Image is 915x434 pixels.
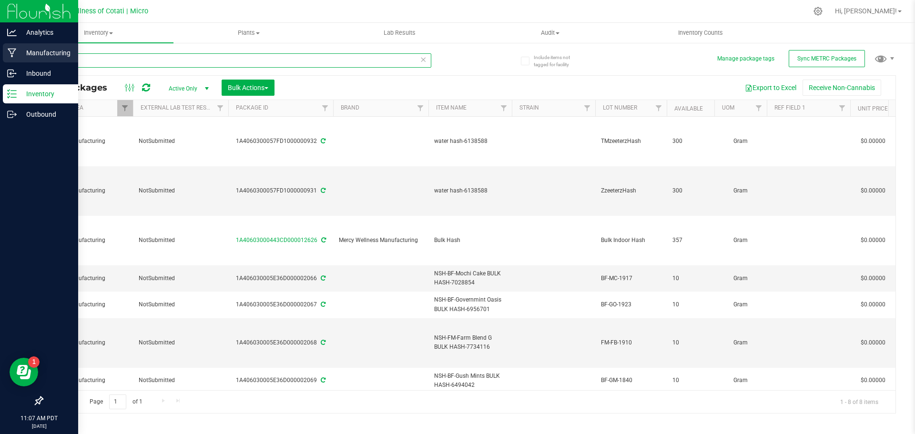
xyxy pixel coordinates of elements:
[4,423,74,430] p: [DATE]
[672,338,709,347] span: 10
[720,338,761,347] span: Gram
[236,104,268,111] a: Package ID
[774,104,805,111] a: Ref Field 1
[717,55,774,63] button: Manage package tags
[434,137,506,146] span: water hash-6138588
[434,333,506,352] span: NSH-FM-Farm Blend G BULK HASH-7734116
[139,300,223,309] span: NotSubmitted
[319,377,325,384] span: Sync from Compliance System
[722,104,734,111] a: UOM
[739,80,803,96] button: Export to Excel
[601,186,661,195] span: ZzeeterzHash
[601,338,661,347] span: FM-FB-1910
[23,29,173,37] span: Inventory
[319,301,325,308] span: Sync from Compliance System
[601,300,661,309] span: BF-GO-1923
[603,104,637,111] a: Lot Number
[319,339,325,346] span: Sync from Compliance System
[601,274,661,283] span: BF-MC-1917
[7,69,17,78] inline-svg: Inbound
[67,338,127,347] span: Manufacturing
[434,186,506,195] span: water hash-6138588
[319,187,325,194] span: Sync from Compliance System
[10,358,38,386] iframe: Resource center
[28,356,40,368] iframe: Resource center unread badge
[317,100,333,116] a: Filter
[496,100,512,116] a: Filter
[651,100,667,116] a: Filter
[803,80,881,96] button: Receive Non-Cannabis
[672,137,709,146] span: 300
[720,186,761,195] span: Gram
[117,100,133,116] a: Filter
[227,274,335,283] div: 1A406030005E36D000002066
[856,272,890,285] span: $0.00000
[420,53,427,66] span: Clear
[475,29,625,37] span: Audit
[139,274,223,283] span: NotSubmitted
[324,23,475,43] a: Lab Results
[720,376,761,385] span: Gram
[797,55,856,62] span: Sync METRC Packages
[475,23,625,43] a: Audit
[434,236,506,245] span: Bulk Hash
[67,376,127,385] span: Manufacturing
[319,275,325,282] span: Sync from Compliance System
[856,233,890,247] span: $0.00000
[17,47,74,59] p: Manufacturing
[720,236,761,245] span: Gram
[46,7,148,15] span: Mercy Wellness of Cotati | Micro
[434,295,506,313] span: NSH-BF-Governmint Oasis BULK HASH-6956701
[812,7,824,16] div: Manage settings
[751,100,767,116] a: Filter
[534,54,581,68] span: Include items not tagged for facility
[139,137,223,146] span: NotSubmitted
[139,236,223,245] span: NotSubmitted
[834,100,850,116] a: Filter
[17,109,74,120] p: Outbound
[413,100,428,116] a: Filter
[519,104,539,111] a: Strain
[23,23,173,43] a: Inventory
[213,100,228,116] a: Filter
[139,186,223,195] span: NotSubmitted
[174,29,324,37] span: Plants
[7,110,17,119] inline-svg: Outbound
[50,82,117,93] span: All Packages
[601,137,661,146] span: TMzeeterzHash
[672,300,709,309] span: 10
[625,23,776,43] a: Inventory Counts
[236,237,317,243] a: 1A40603000443CD000012626
[227,300,335,309] div: 1A406030005E36D000002067
[7,89,17,99] inline-svg: Inventory
[835,7,897,15] span: Hi, [PERSON_NAME]!
[434,372,506,390] span: NSH-BF-Gush Mints BULK HASH-6494042
[856,298,890,312] span: $0.00000
[434,269,506,287] span: NSH-BF-Mochi Cake BULK HASH-7028854
[601,236,661,245] span: Bulk Indoor Hash
[320,237,326,243] span: Sync from Compliance System
[227,137,335,146] div: 1A4060300057FD1000000932
[222,80,274,96] button: Bulk Actions
[139,376,223,385] span: NotSubmitted
[672,236,709,245] span: 357
[7,48,17,58] inline-svg: Manufacturing
[856,336,890,350] span: $0.00000
[436,104,467,111] a: Item Name
[228,84,268,91] span: Bulk Actions
[672,274,709,283] span: 10
[720,300,761,309] span: Gram
[42,53,431,68] input: Search Package ID, Item Name, SKU, Lot or Part Number...
[227,186,335,195] div: 1A4060300057FD1000000931
[17,27,74,38] p: Analytics
[7,28,17,37] inline-svg: Analytics
[139,338,223,347] span: NotSubmitted
[674,105,703,112] a: Available
[789,50,865,67] button: Sync METRC Packages
[720,274,761,283] span: Gram
[67,186,127,195] span: Manufacturing
[227,376,335,385] div: 1A406030005E36D000002069
[67,300,127,309] span: Manufacturing
[141,104,215,111] a: External Lab Test Result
